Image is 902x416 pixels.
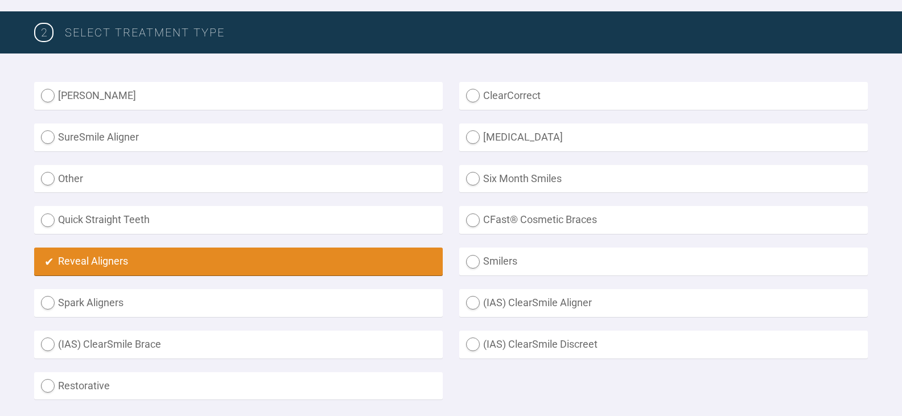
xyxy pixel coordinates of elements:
label: Other [34,165,443,193]
label: ClearCorrect [459,82,868,110]
label: Smilers [459,248,868,275]
label: (IAS) ClearSmile Brace [34,331,443,359]
label: [PERSON_NAME] [34,82,443,110]
label: Six Month Smiles [459,165,868,193]
label: Reveal Aligners [34,248,443,275]
span: 2 [34,23,53,42]
label: [MEDICAL_DATA] [459,123,868,151]
label: CFast® Cosmetic Braces [459,206,868,234]
label: SureSmile Aligner [34,123,443,151]
label: Quick Straight Teeth [34,206,443,234]
label: Restorative [34,372,443,400]
label: (IAS) ClearSmile Aligner [459,289,868,317]
h3: SELECT TREATMENT TYPE [65,23,868,42]
label: (IAS) ClearSmile Discreet [459,331,868,359]
label: Spark Aligners [34,289,443,317]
